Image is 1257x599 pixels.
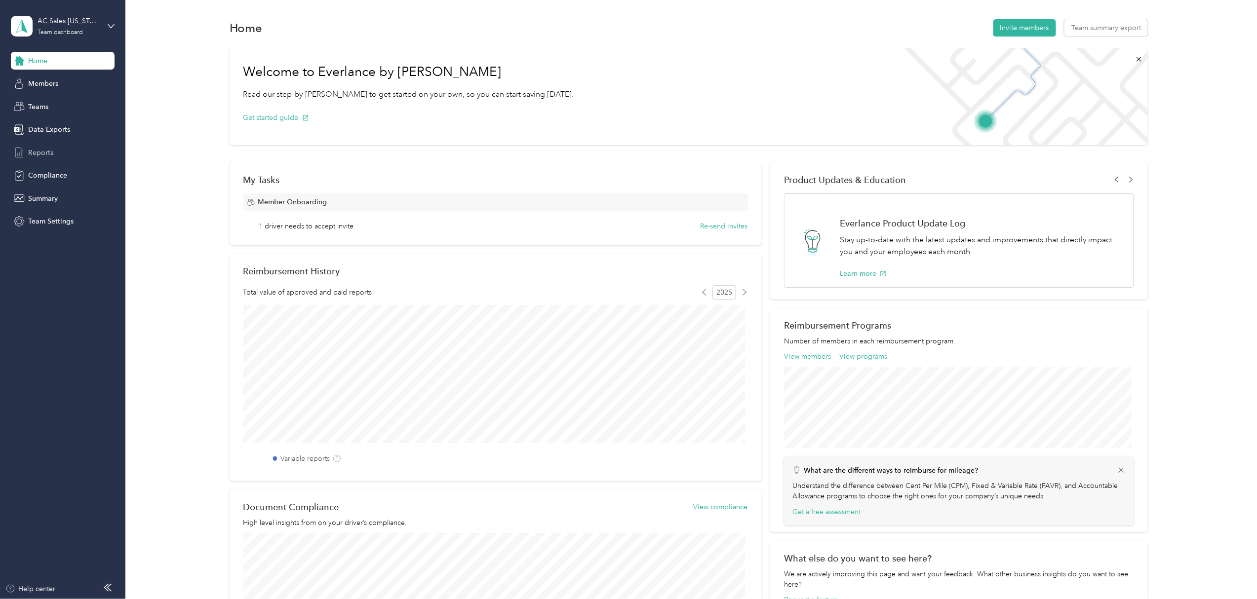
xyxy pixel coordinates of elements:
button: View members [784,351,831,362]
button: View compliance [694,502,748,512]
h1: Home [230,23,263,33]
button: Re-send invites [701,221,748,231]
span: Reports [28,148,53,158]
p: Number of members in each reimbursement program. [784,336,1134,346]
span: 2025 [712,285,736,300]
span: Summary [28,193,58,204]
span: Product Updates & Education [784,175,906,185]
span: Members [28,78,58,89]
span: Home [28,56,47,66]
span: Data Exports [28,124,70,135]
p: Read our step-by-[PERSON_NAME] to get started on your own, so you can start saving [DATE]. [243,88,574,101]
div: What else do you want to see here? [784,553,1134,563]
h2: Document Compliance [243,502,339,512]
button: Get a free assessment [793,507,861,517]
button: Team summary export [1064,19,1148,37]
p: What are the different ways to reimburse for mileage? [804,465,979,476]
div: We are actively improving this page and want your feedback. What other business insights do you w... [784,569,1134,590]
button: Get started guide [243,112,309,123]
img: Welcome to everlance [895,48,1148,145]
h1: Welcome to Everlance by [PERSON_NAME] [243,64,574,80]
p: Understand the difference between Cent Per Mile (CPM), Fixed & Variable Rate (FAVR), and Accounta... [793,481,1126,501]
label: Variable reports [280,453,330,464]
span: 1 driver needs to accept invite [259,221,354,231]
div: AC Sales [US_STATE] 01 US01-AC-D50011-CC11400 ([PERSON_NAME]) [38,16,100,26]
span: Team Settings [28,216,74,226]
h1: Everlance Product Update Log [840,218,1123,228]
p: High level insights from on your driver’s compliance. [243,518,748,528]
h2: Reimbursement Programs [784,320,1134,331]
button: View programs [840,351,888,362]
p: Stay up-to-date with the latest updates and improvements that directly impact you and your employ... [840,234,1123,258]
span: Teams [28,102,48,112]
h2: Reimbursement History [243,266,340,276]
span: Member Onboarding [258,197,327,207]
button: Invite members [993,19,1056,37]
button: Learn more [840,268,887,279]
div: Team dashboard [38,30,83,36]
iframe: Everlance-gr Chat Button Frame [1202,544,1257,599]
div: My Tasks [243,175,748,185]
button: Help center [5,584,56,594]
span: Compliance [28,170,67,181]
span: Total value of approved and paid reports [243,287,372,298]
